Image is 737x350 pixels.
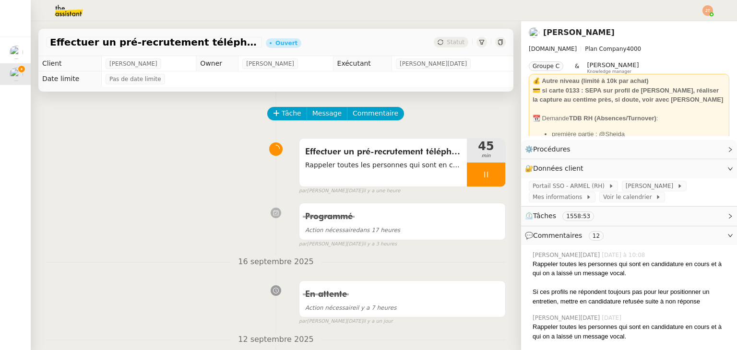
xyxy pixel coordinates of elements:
span: Rappeler toutes les personnes qui sont en candidature en cours et à qui on a laissé un message vo... [305,160,461,171]
span: & [575,61,579,74]
span: 💬 [525,232,607,239]
span: 45 [467,140,505,152]
a: [PERSON_NAME] [543,28,615,37]
span: il y a 3 heures [363,240,397,248]
div: Ouvert [275,40,297,46]
img: users%2FdHO1iM5N2ObAeWsI96eSgBoqS9g1%2Favatar%2Fdownload.png [10,68,23,81]
span: Portail SSO - ARMEL (RH) [533,181,608,191]
span: Commentaires [533,232,582,239]
app-user-label: Knowledge manager [587,61,639,74]
div: Si ces profils ne répondent toujours pas pour leur positionner un entretien, mettre en candidatur... [533,287,729,306]
img: svg [702,5,713,16]
span: Plan Company [585,46,626,52]
div: Rappeler toutes les personnes qui sont en candidature en cours et à qui on a laissé un message vo... [533,322,729,341]
span: Action nécessaire [305,227,356,233]
span: [DATE] [602,314,623,322]
button: Commentaire [347,107,404,120]
nz-tag: Groupe C [529,61,563,71]
span: Statut [447,39,464,46]
nz-tag: 1558:53 [562,211,594,221]
span: [PERSON_NAME][DATE] [533,251,602,259]
span: par [299,187,307,195]
span: Programmé [305,212,353,221]
li: première partie : @Sheida [552,129,725,139]
span: ⚙️ [525,144,575,155]
span: Action nécessaire [305,304,356,311]
strong: TDB RH (Absences/Turnover) [569,115,656,122]
span: 4000 [627,46,642,52]
span: Tâches [533,212,556,220]
img: users%2FdHO1iM5N2ObAeWsI96eSgBoqS9g1%2Favatar%2Fdownload.png [529,27,539,38]
small: [PERSON_NAME][DATE] [299,240,397,248]
span: Pas de date limite [109,74,161,84]
div: 💬Commentaires 12 [521,226,737,245]
small: [PERSON_NAME][DATE] [299,187,401,195]
img: users%2FSADz3OCgrFNaBc1p3ogUv5k479k1%2Favatar%2Fccbff511-0434-4584-b662-693e5a00b7b7 [10,46,23,59]
div: 🔐Données client [521,159,737,178]
strong: 💳 si carte 0133 : SEPA sur profil de [PERSON_NAME], réaliser la capture au centime près, si doute... [533,87,723,104]
button: Tâche [267,107,307,120]
span: [DATE] à 10:08 [602,251,647,259]
div: ⚙️Procédures [521,140,737,159]
span: il y a un jour [363,317,392,326]
span: min [467,152,505,160]
strong: 💰 Autre niveau (limité à 10k par achat) [533,77,649,84]
span: Knowledge manager [587,69,631,74]
span: il y a une heure [363,187,400,195]
span: Message [312,108,342,119]
span: Effectuer un pré-recrutement téléphonique [305,145,461,159]
span: Mes informations [533,192,586,202]
span: [DOMAIN_NAME] [529,46,577,52]
span: par [299,317,307,326]
span: Voir le calendrier [603,192,655,202]
span: Tâche [282,108,301,119]
span: par [299,240,307,248]
span: [PERSON_NAME] [246,59,294,69]
nz-tag: 12 [589,231,604,241]
span: Procédures [533,145,571,153]
span: [PERSON_NAME][DATE] [400,59,467,69]
td: Date limite [38,71,102,87]
span: 16 septembre 2025 [230,256,321,268]
span: [PERSON_NAME][DATE] [533,314,602,322]
span: dans 17 heures [305,227,400,233]
div: Rappeler toutes les personnes qui sont en candidature en cours et à qui on a laissé un message vo... [533,259,729,278]
small: [PERSON_NAME][DATE] [299,317,393,326]
span: Données client [533,164,583,172]
span: ⏲️ [525,212,602,220]
span: Commentaire [353,108,398,119]
span: il y a 7 heures [305,304,397,311]
span: [PERSON_NAME] [587,61,639,69]
span: 12 septembre 2025 [230,333,321,346]
div: 📆 Demande : [533,114,725,123]
span: [PERSON_NAME] [109,59,157,69]
td: Client [38,56,102,71]
span: 🔐 [525,163,587,174]
button: Message [307,107,347,120]
td: Owner [196,56,238,71]
td: Exécutant [333,56,392,71]
span: Effectuer un pré-recrutement téléphonique [50,37,258,47]
span: En attente [305,290,347,299]
div: ⏲️Tâches 1558:53 [521,207,737,225]
span: [PERSON_NAME] [626,181,677,191]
